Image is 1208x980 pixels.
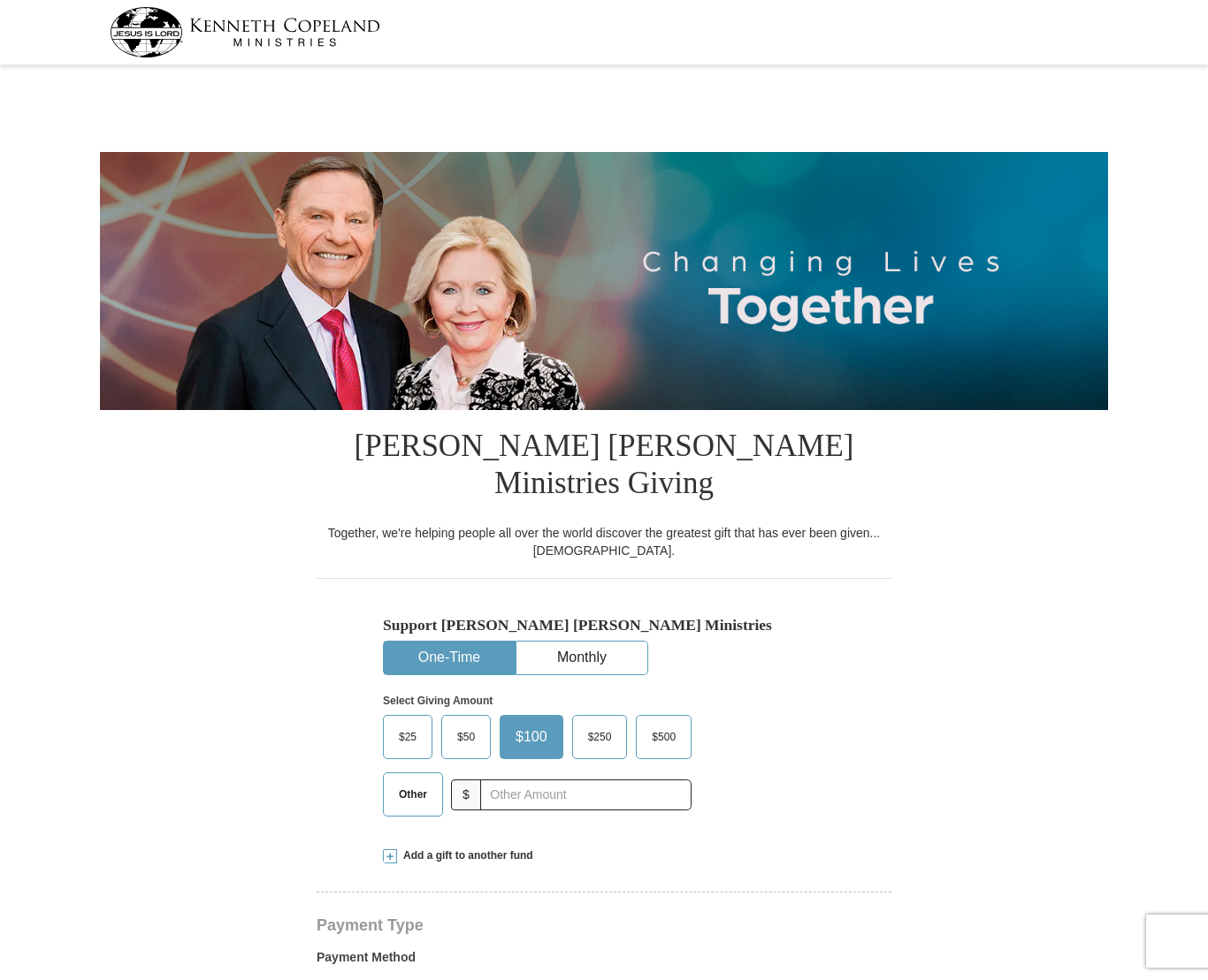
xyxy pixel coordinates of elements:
span: $100 [507,724,556,750]
h1: [PERSON_NAME] [PERSON_NAME] Ministries Giving [317,410,891,524]
strong: Select Giving Amount [383,695,493,707]
span: $500 [643,724,684,750]
span: $50 [448,724,484,750]
button: Monthly [516,642,647,674]
label: Payment Method [317,948,891,975]
span: Add a gift to another fund [397,848,533,863]
span: Other [390,781,436,808]
input: Other Amount [480,779,692,810]
h5: Support [PERSON_NAME] [PERSON_NAME] Ministries [383,616,825,634]
button: One-Time [384,642,515,674]
div: Together, we're helping people all over the world discover the greatest gift that has ever been g... [317,524,891,559]
h4: Payment Type [317,918,891,932]
span: $250 [579,724,621,750]
span: $ [451,779,481,810]
img: kcm-header-logo.svg [110,7,380,57]
span: $25 [390,724,425,750]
